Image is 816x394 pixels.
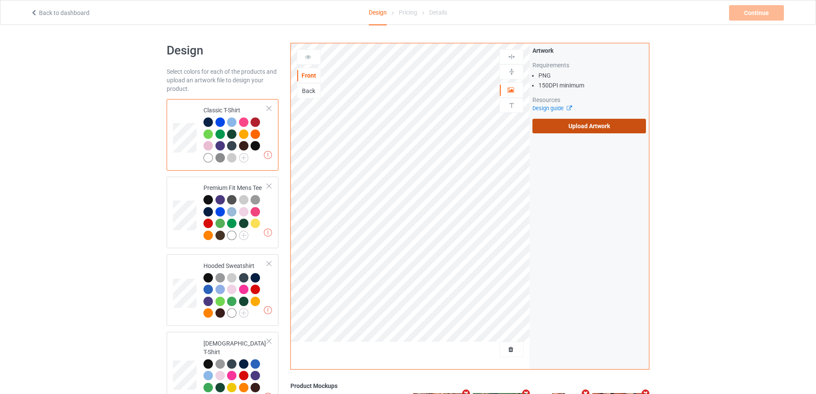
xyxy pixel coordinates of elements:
[30,9,90,16] a: Back to dashboard
[167,99,278,171] div: Classic T-Shirt
[203,183,267,239] div: Premium Fit Mens Tee
[508,101,516,109] img: svg%3E%0A
[532,105,571,111] a: Design guide
[239,231,248,240] img: svg+xml;base64,PD94bWwgdmVyc2lvbj0iMS4wIiBlbmNvZGluZz0iVVRGLTgiPz4KPHN2ZyB3aWR0aD0iMjJweCIgaGVpZ2...
[532,96,646,104] div: Resources
[239,153,248,162] img: svg+xml;base64,PD94bWwgdmVyc2lvbj0iMS4wIiBlbmNvZGluZz0iVVRGLTgiPz4KPHN2ZyB3aWR0aD0iMjJweCIgaGVpZ2...
[532,46,646,55] div: Artwork
[264,151,272,159] img: exclamation icon
[167,254,278,326] div: Hooded Sweatshirt
[508,68,516,76] img: svg%3E%0A
[290,382,649,390] div: Product Mockups
[167,177,278,248] div: Premium Fit Mens Tee
[239,308,248,318] img: svg+xml;base64,PD94bWwgdmVyc2lvbj0iMS4wIiBlbmNvZGluZz0iVVRGLTgiPz4KPHN2ZyB3aWR0aD0iMjJweCIgaGVpZ2...
[532,61,646,69] div: Requirements
[297,71,320,80] div: Front
[167,67,278,93] div: Select colors for each of the products and upload an artwork file to design your product.
[251,195,260,205] img: heather_texture.png
[297,87,320,95] div: Back
[429,0,447,24] div: Details
[203,106,267,162] div: Classic T-Shirt
[215,153,225,162] img: heather_texture.png
[264,229,272,237] img: exclamation icon
[167,43,278,58] h1: Design
[203,262,267,317] div: Hooded Sweatshirt
[532,119,646,133] label: Upload Artwork
[399,0,417,24] div: Pricing
[369,0,387,25] div: Design
[264,306,272,314] img: exclamation icon
[508,53,516,61] img: svg%3E%0A
[538,81,646,90] li: 150 DPI minimum
[538,71,646,80] li: PNG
